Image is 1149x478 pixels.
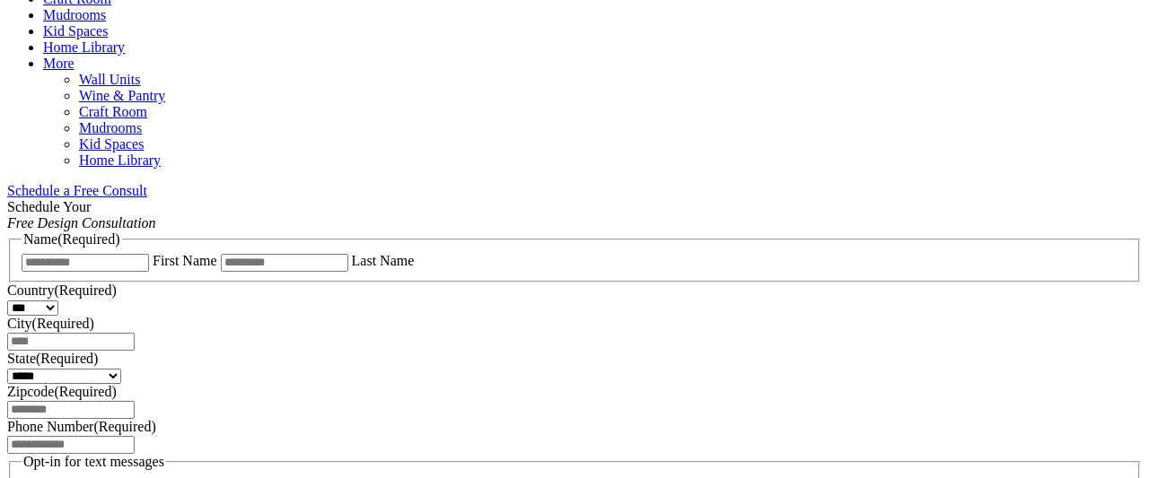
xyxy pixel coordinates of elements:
[43,39,125,55] a: Home Library
[79,136,144,152] a: Kid Spaces
[7,419,156,434] label: Phone Number
[43,23,108,39] a: Kid Spaces
[79,88,165,103] a: Wine & Pantry
[93,419,155,434] span: (Required)
[7,316,94,331] label: City
[54,282,116,298] span: (Required)
[352,253,415,268] label: Last Name
[7,215,156,230] em: Free Design Consultation
[153,253,217,268] label: First Name
[22,454,166,470] legend: Opt-in for text messages
[79,120,142,135] a: Mudrooms
[7,384,117,399] label: Zipcode
[79,72,140,87] a: Wall Units
[7,199,156,230] span: Schedule Your
[57,231,119,247] span: (Required)
[43,7,106,22] a: Mudrooms
[36,351,98,366] span: (Required)
[79,104,147,119] a: Craft Room
[7,351,98,366] label: State
[43,56,75,71] a: More menu text will display only on big screen
[7,183,147,198] a: Schedule a Free Consult (opens a dropdown menu)
[7,282,117,298] label: Country
[54,384,116,399] span: (Required)
[22,231,122,248] legend: Name
[79,152,161,168] a: Home Library
[32,316,94,331] span: (Required)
